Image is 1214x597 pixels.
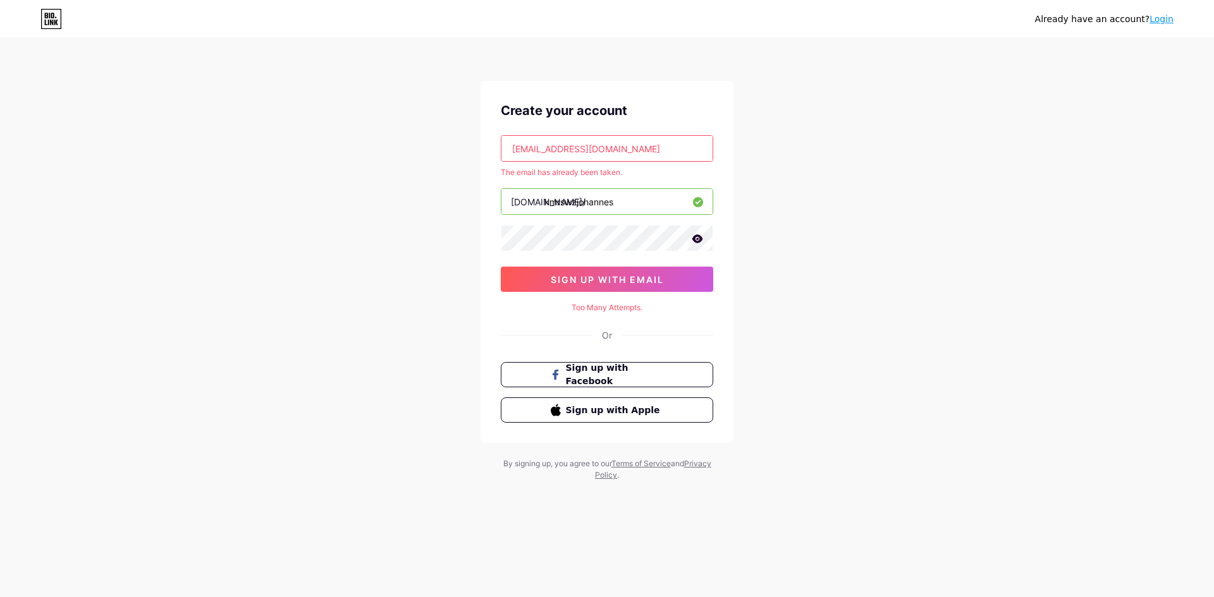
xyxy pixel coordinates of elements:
a: Terms of Service [611,459,671,468]
div: The email has already been taken. [501,167,713,178]
div: By signing up, you agree to our and . [500,458,714,481]
button: Sign up with Apple [501,397,713,423]
span: Sign up with Facebook [566,361,664,388]
input: Email [501,136,713,161]
button: sign up with email [501,267,713,292]
div: Already have an account? [1035,13,1174,26]
div: [DOMAIN_NAME]/ [511,195,586,208]
div: Too Many Attempts. [501,302,713,313]
input: username [501,189,713,214]
span: Sign up with Apple [566,404,664,417]
span: sign up with email [551,274,664,285]
div: Create your account [501,101,713,120]
div: Or [602,329,612,342]
a: Login [1150,14,1174,24]
button: Sign up with Facebook [501,362,713,387]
